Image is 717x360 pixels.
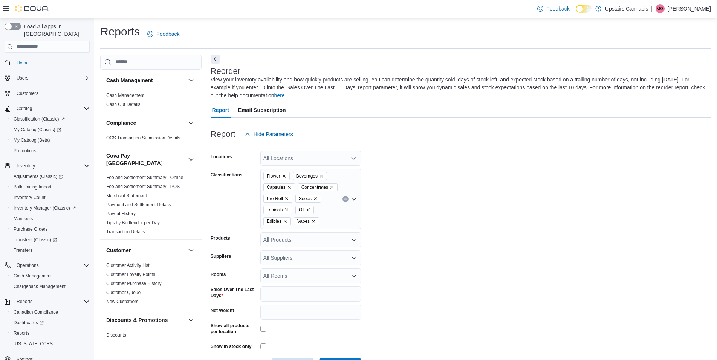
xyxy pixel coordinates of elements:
span: Washington CCRS [11,339,90,348]
button: Home [2,57,93,68]
button: Hide Parameters [242,127,296,142]
button: Operations [14,261,42,270]
a: Canadian Compliance [11,308,61,317]
span: Flower [263,172,290,180]
span: Purchase Orders [11,225,90,234]
span: Chargeback Management [14,283,66,290]
button: Catalog [2,103,93,114]
span: Cash Out Details [106,101,141,107]
span: Customers [17,90,38,97]
span: Dashboards [14,320,44,326]
button: My Catalog (Beta) [8,135,93,146]
a: Inventory Manager (Classic) [11,204,79,213]
a: Classification (Classic) [11,115,68,124]
span: Inventory Manager (Classic) [14,205,76,211]
a: Home [14,58,32,67]
span: Inventory [14,161,90,170]
h3: Report [211,130,235,139]
a: Payment and Settlement Details [106,202,171,207]
label: Rooms [211,271,226,277]
button: Transfers [8,245,93,256]
button: Open list of options [351,255,357,261]
span: Payment and Settlement Details [106,202,171,208]
span: Purchase Orders [14,226,48,232]
span: Payout History [106,211,136,217]
span: Adjustments (Classic) [14,173,63,179]
a: My Catalog (Beta) [11,136,53,145]
span: Cash Management [11,271,90,280]
div: Customer [100,261,202,309]
button: Operations [2,260,93,271]
span: Inventory Count [11,193,90,202]
a: Chargeback Management [11,282,69,291]
span: Catalog [14,104,90,113]
a: Transfers (Classic) [8,234,93,245]
span: Email Subscription [238,103,286,118]
button: Remove Capsules from selection in this group [287,185,292,190]
a: Adjustments (Classic) [8,171,93,182]
a: Tips by Budtender per Day [106,220,160,225]
div: Cash Management [100,91,202,112]
span: Topicals [267,206,283,214]
button: Next [211,55,220,64]
span: Load All Apps in [GEOGRAPHIC_DATA] [21,23,90,38]
a: Cash Management [106,93,144,98]
button: [US_STATE] CCRS [8,339,93,349]
button: Remove Topicals from selection in this group [284,208,289,212]
span: Pre-Roll [263,195,292,203]
p: | [651,4,653,13]
a: Customer Queue [106,290,141,295]
span: Transaction Details [106,229,145,235]
span: Catalog [17,106,32,112]
label: Classifications [211,172,243,178]
span: Adjustments (Classic) [11,172,90,181]
button: Remove Beverages from selection in this group [319,174,324,178]
label: Products [211,235,230,241]
button: Open list of options [351,237,357,243]
span: Customer Queue [106,290,141,296]
span: Inventory [17,163,35,169]
a: Classification (Classic) [8,114,93,124]
a: Discounts [106,332,126,338]
span: Capsules [263,183,295,191]
a: Feedback [534,1,572,16]
h3: Cova Pay [GEOGRAPHIC_DATA] [106,152,185,167]
a: here [274,92,285,98]
a: Adjustments (Classic) [11,172,66,181]
h3: Customer [106,247,131,254]
span: Customer Activity List [106,262,150,268]
button: Promotions [8,146,93,156]
button: Customer [187,246,196,255]
span: Report [212,103,229,118]
button: Chargeback Management [8,281,93,292]
span: My Catalog (Classic) [14,127,61,133]
span: Reports [11,329,90,338]
button: Bulk Pricing Import [8,182,93,192]
a: Purchase Orders [11,225,51,234]
span: Transfers [11,246,90,255]
a: OCS Transaction Submission Details [106,135,180,141]
span: Vapes [294,217,319,225]
a: Cash Out Details [106,102,141,107]
span: Reports [17,299,32,305]
label: Locations [211,154,232,160]
a: Reports [11,329,32,338]
button: Reports [14,297,35,306]
button: Reports [8,328,93,339]
span: Transfers [14,247,32,253]
button: Manifests [8,213,93,224]
button: Customers [2,88,93,99]
button: Compliance [187,118,196,127]
button: Open list of options [351,196,357,202]
a: Inventory Count [11,193,49,202]
button: Catalog [14,104,35,113]
button: Cova Pay [GEOGRAPHIC_DATA] [187,155,196,164]
button: Open list of options [351,273,357,279]
span: Oil [299,206,304,214]
a: Feedback [144,26,182,41]
span: Feedback [156,30,179,38]
span: Concentrates [298,183,338,191]
a: Customer Purchase History [106,281,162,286]
span: Oil [295,206,314,214]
